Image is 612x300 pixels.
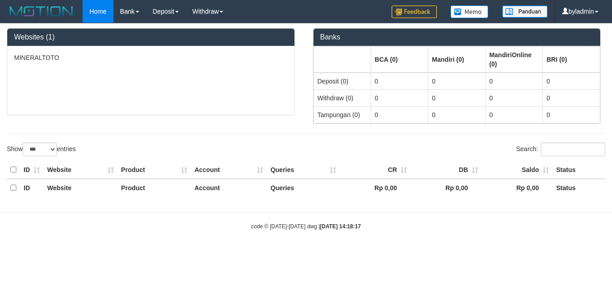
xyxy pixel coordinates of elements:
td: 0 [543,73,600,90]
img: Button%20Memo.svg [450,5,489,18]
th: Group: activate to sort column ascending [428,46,485,73]
th: ID [20,179,44,197]
td: 0 [485,106,543,123]
td: Deposit (0) [313,73,371,90]
input: Search: [541,143,605,156]
th: DB [411,161,481,179]
td: 0 [428,73,485,90]
img: Feedback.jpg [392,5,437,18]
th: Website [44,179,118,197]
th: ID [20,161,44,179]
p: MINERALTOTO [14,53,288,62]
th: Saldo [482,161,553,179]
th: CR [340,161,411,179]
td: 0 [543,89,600,106]
td: Withdraw (0) [313,89,371,106]
th: Group: activate to sort column ascending [313,46,371,73]
td: 0 [428,89,485,106]
th: Website [44,161,118,179]
th: Rp 0,00 [411,179,481,197]
th: Rp 0,00 [340,179,411,197]
th: Status [553,161,605,179]
th: Group: activate to sort column ascending [485,46,543,73]
td: 0 [428,106,485,123]
h3: Websites (1) [14,33,288,41]
label: Show entries [7,143,76,156]
td: 0 [485,73,543,90]
h3: Banks [320,33,594,41]
small: code © [DATE]-[DATE] dwg | [251,223,361,230]
td: 0 [543,106,600,123]
th: Product [118,161,191,179]
th: Account [191,161,267,179]
td: Tampungan (0) [313,106,371,123]
td: 0 [485,89,543,106]
td: 0 [371,89,428,106]
img: panduan.png [502,5,548,18]
th: Status [553,179,605,197]
th: Rp 0,00 [482,179,553,197]
label: Search: [516,143,605,156]
img: MOTION_logo.png [7,5,76,18]
th: Group: activate to sort column ascending [371,46,428,73]
td: 0 [371,73,428,90]
th: Queries [267,179,340,197]
strong: [DATE] 14:18:17 [320,223,361,230]
td: 0 [371,106,428,123]
select: Showentries [23,143,57,156]
th: Account [191,179,267,197]
th: Product [118,179,191,197]
th: Queries [267,161,340,179]
th: Group: activate to sort column ascending [543,46,600,73]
